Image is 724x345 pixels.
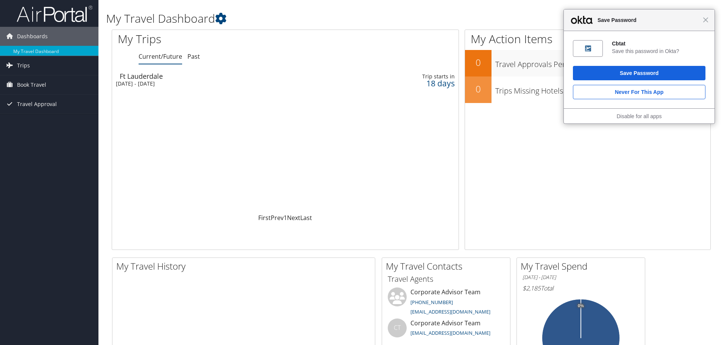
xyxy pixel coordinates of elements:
div: [DATE] - [DATE] [116,80,325,87]
div: 18 days [374,80,455,87]
a: [EMAIL_ADDRESS][DOMAIN_NAME] [410,329,490,336]
tspan: 0% [578,304,584,308]
div: Save this password in Okta? [612,48,705,55]
a: 0Travel Approvals Pending (Advisor Booked) [465,50,710,76]
h2: My Travel History [116,260,375,273]
h2: My Travel Spend [521,260,645,273]
a: 0Trips Missing Hotels [465,76,710,103]
img: airportal-logo.png [17,5,92,23]
h6: [DATE] - [DATE] [523,274,639,281]
span: Save Password [594,16,703,25]
button: Save Password [573,66,705,80]
span: Travel Approval [17,95,57,114]
a: [EMAIL_ADDRESS][DOMAIN_NAME] [410,308,490,315]
a: Prev [271,214,284,222]
a: Disable for all apps [616,113,662,119]
span: Close [703,17,708,23]
a: Past [187,52,200,61]
span: Trips [17,56,30,75]
span: Book Travel [17,75,46,94]
a: Next [287,214,300,222]
span: $2,185 [523,284,541,292]
a: 1 [284,214,287,222]
a: First [258,214,271,222]
h6: Total [523,284,639,292]
a: Current/Future [139,52,182,61]
h3: Travel Approvals Pending (Advisor Booked) [495,55,710,70]
a: [PERSON_NAME] [657,4,716,27]
h3: Travel Agents [388,274,504,284]
li: Corporate Advisor Team [384,318,508,343]
div: Ft Lauderdale [120,73,329,80]
div: CT [388,318,407,337]
h3: Trips Missing Hotels [495,82,710,96]
h1: My Travel Dashboard [106,11,513,27]
h2: 0 [465,56,492,69]
h2: 0 [465,83,492,95]
h1: My Action Items [465,31,710,47]
button: Never for this App [573,85,705,99]
span: Dashboards [17,27,48,46]
div: Cbtat [612,40,705,47]
a: [PHONE_NUMBER] [410,299,453,306]
a: Last [300,214,312,222]
div: Trip starts in [374,73,455,80]
li: Corporate Advisor Team [384,287,508,318]
img: 9IrUADAAAABklEQVQDAMp15y9HRpfFAAAAAElFTkSuQmCC [585,45,591,52]
h2: My Travel Contacts [386,260,510,273]
h1: My Trips [118,31,309,47]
